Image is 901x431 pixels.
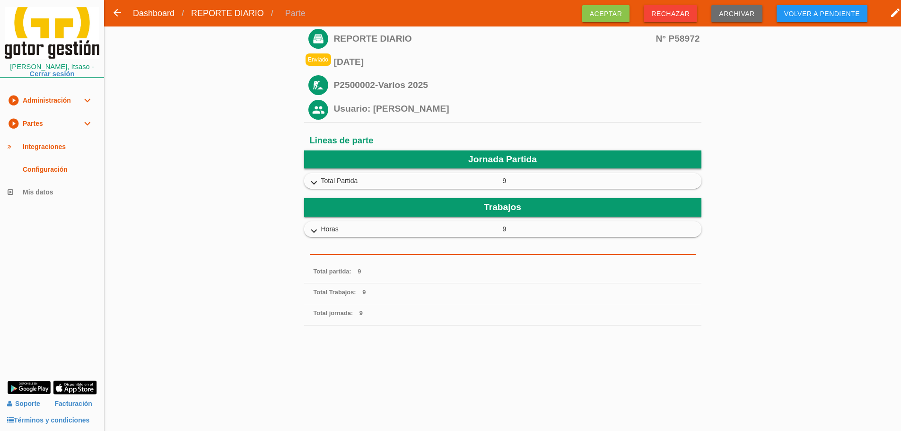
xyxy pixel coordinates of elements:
a: Soporte [7,400,40,407]
span: Usuario: [PERSON_NAME] [334,104,449,114]
span: 9 [358,268,361,275]
span: [DATE] [334,57,700,66]
a: Facturación [55,396,92,412]
header: Jornada Partida [304,150,701,168]
a: P2500002-Varios 2025 [334,80,429,90]
span: 9 [503,224,684,234]
p: Enviado [306,53,331,66]
span: Volver a pendiente [777,5,867,22]
span: Rechazar [644,5,697,22]
span: Parte [278,1,313,25]
a: Términos y condiciones [7,416,89,424]
span: 9 [362,289,366,296]
span: Total Partida [321,176,503,186]
h6: Lineas de parte [310,136,696,145]
span: Archivar [711,5,762,22]
i: play_circle_filled [8,89,19,112]
i: edit [890,3,901,22]
img: itcons-logo [5,7,99,59]
span: N° P58972 [656,34,700,43]
i: expand_more [81,112,93,135]
img: ic_work_in_progress_white.png [308,75,328,95]
a: Cerrar sesión [30,70,75,78]
span: Horas [321,224,503,234]
img: ic_action_name2.png [308,100,328,120]
i: expand_more [81,89,93,112]
i: play_circle_filled [8,112,19,135]
img: google-play.png [7,380,51,395]
img: ic_action_modelo_de_partes_blanco.png [308,29,328,49]
img: app-store.png [53,380,97,395]
i: expand_more [306,225,322,237]
span: 9 [503,176,684,186]
span: Aceptar [582,5,630,22]
span: REPORTE DIARIO [334,34,700,43]
span: 9 [359,309,363,317]
span: Total partida: [314,268,351,275]
i: expand_more [306,177,322,189]
header: Trabajos [304,198,701,216]
span: Total jornada: [314,309,353,317]
span: Total Trabajos: [314,289,356,296]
